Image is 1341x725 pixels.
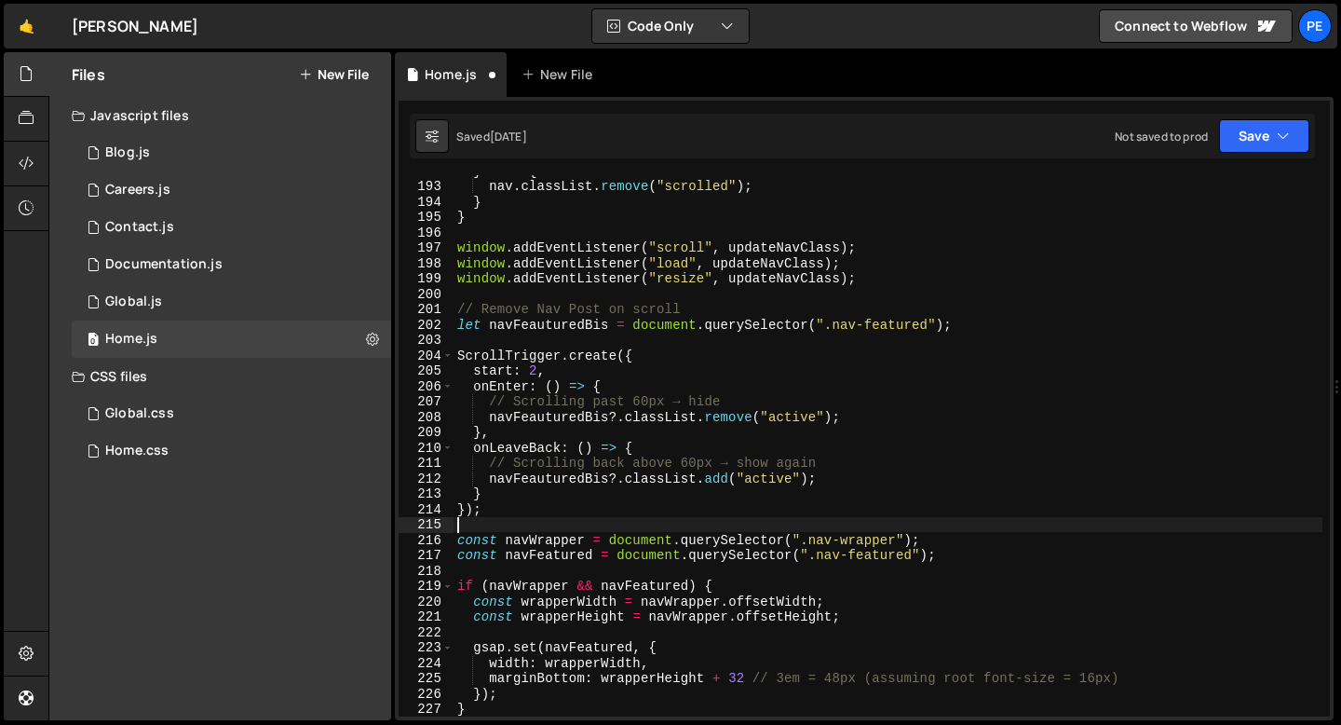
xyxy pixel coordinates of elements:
div: Careers.js [105,182,170,198]
div: 225 [399,671,454,687]
div: 212 [399,472,454,487]
div: 202 [399,318,454,334]
div: 199 [399,271,454,287]
a: Connect to Webflow [1099,9,1293,43]
div: 17084/47211.js [72,134,391,171]
button: New File [299,67,369,82]
div: 197 [399,240,454,256]
div: 213 [399,486,454,502]
div: Not saved to prod [1115,129,1208,144]
div: 227 [399,702,454,718]
div: 17084/47050.css [72,395,391,432]
div: [DATE] [490,129,527,144]
div: 209 [399,425,454,441]
div: 208 [399,410,454,426]
div: [PERSON_NAME] [72,15,198,37]
div: 204 [399,349,454,364]
div: 196 [399,226,454,241]
div: Home.css [105,443,169,459]
div: 215 [399,517,454,533]
div: 203 [399,333,454,349]
div: 210 [399,441,454,457]
div: CSS files [49,358,391,395]
div: 214 [399,502,454,518]
div: Javascript files [49,97,391,134]
div: Global.css [105,405,174,422]
div: 201 [399,302,454,318]
div: Home.js [105,331,157,348]
div: 226 [399,687,454,703]
div: 207 [399,394,454,410]
a: Pe [1298,9,1332,43]
div: 17084/47049.css [72,432,391,470]
div: 17084/47048.js [72,283,391,321]
div: 216 [399,533,454,549]
button: Code Only [592,9,749,43]
a: 🤙 [4,4,49,48]
div: Saved [456,129,527,144]
div: 211 [399,456,454,472]
div: 218 [399,564,454,580]
div: 205 [399,363,454,379]
div: 17084/47047.js [72,321,391,358]
div: 193 [399,179,454,195]
div: 219 [399,579,454,595]
div: 17084/47227.js [72,246,391,283]
div: 221 [399,609,454,625]
div: Documentation.js [105,256,223,273]
div: 198 [399,256,454,272]
div: 217 [399,548,454,564]
div: 222 [399,625,454,641]
div: 200 [399,287,454,303]
div: 195 [399,210,454,226]
div: 224 [399,656,454,672]
div: Home.js [425,65,477,84]
div: 17084/47187.js [72,171,391,209]
div: 220 [399,595,454,610]
span: 0 [88,334,99,349]
div: Global.js [105,294,162,310]
div: 223 [399,640,454,656]
div: 17084/47191.js [72,209,391,246]
div: Contact.js [105,219,174,236]
h2: Files [72,64,105,85]
button: Save [1219,119,1309,153]
div: 206 [399,379,454,395]
div: New File [521,65,600,84]
div: 194 [399,195,454,211]
div: Blog.js [105,144,150,161]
